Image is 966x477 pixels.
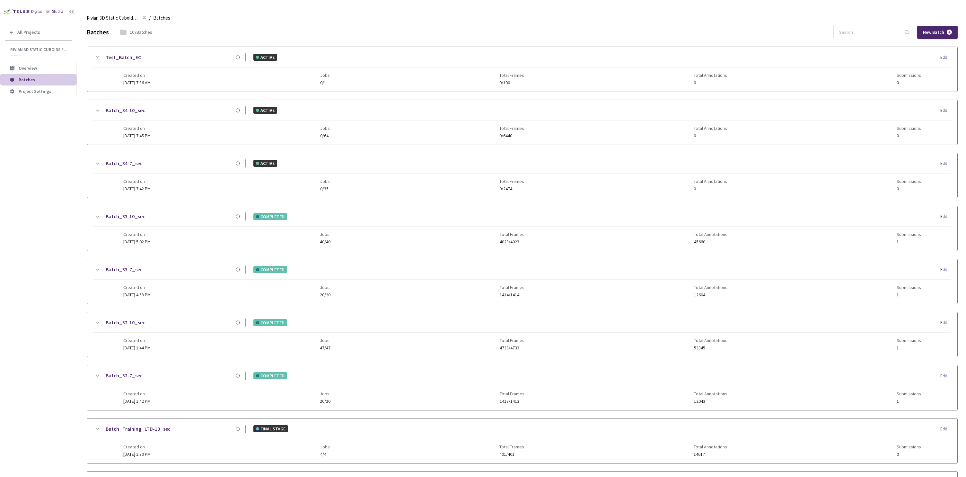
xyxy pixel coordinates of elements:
[253,372,287,379] div: COMPLETED
[87,312,957,357] div: Batch_32-10_secCOMPLETEDEditCreated on[DATE] 1:44 PMJobs47/47Total Frames4733/4733Total Annotatio...
[940,266,951,273] div: Edit
[320,133,330,138] span: 0/64
[320,444,330,449] span: Jobs
[694,232,727,237] span: Total Annotations
[694,391,727,396] span: Total Annotations
[106,265,143,274] a: Batch_33-7_sec
[87,47,957,92] div: Test_Batch_ECACTIVEEditCreated on[DATE] 7:36 AMJobs0/1Total Frames0/100Total Annotations0Submissi...
[87,100,957,145] div: Batch_34-10_secACTIVEEditCreated on[DATE] 7:45 PMJobs0/64Total Frames0/6440Total Annotations0Subm...
[897,239,921,244] span: 1
[320,292,330,297] span: 20/20
[500,399,524,404] span: 1413/1413
[940,213,951,220] div: Edit
[500,346,524,350] span: 4733/4733
[253,425,288,432] div: FINAL STAGE
[123,285,151,290] span: Created on
[123,133,151,139] span: [DATE] 7:45 PM
[835,26,904,38] input: Search
[320,232,330,237] span: Jobs
[897,346,921,350] span: 1
[694,133,727,138] span: 0
[694,80,727,85] span: 0
[694,73,727,78] span: Total Annotations
[940,160,951,167] div: Edit
[130,29,152,36] div: 107 Batches
[253,213,287,220] div: COMPLETED
[694,338,727,343] span: Total Annotations
[19,65,37,71] span: Overview
[694,126,727,131] span: Total Annotations
[106,106,145,114] a: Batch_34-10_sec
[123,398,151,404] span: [DATE] 1:42 PM
[694,292,727,297] span: 12604
[694,239,727,244] span: 45660
[499,126,524,131] span: Total Frames
[499,186,524,191] span: 0/2474
[106,53,141,61] a: Test_Batch_EC
[320,179,330,184] span: Jobs
[500,285,524,290] span: Total Frames
[897,133,921,138] span: 0
[87,14,139,22] span: Rivian 3D Static Cuboids fixed[2024-25]
[106,372,143,380] a: Batch_32-7_sec
[253,319,287,326] div: COMPLETED
[123,338,151,343] span: Created on
[320,338,330,343] span: Jobs
[694,346,727,350] span: 53845
[694,179,727,184] span: Total Annotations
[253,160,277,167] div: ACTIVE
[897,285,921,290] span: Submissions
[499,80,524,85] span: 0/100
[897,391,921,396] span: Submissions
[500,232,524,237] span: Total Frames
[320,186,330,191] span: 0/35
[897,126,921,131] span: Submissions
[499,73,524,78] span: Total Frames
[106,212,145,221] a: Batch_33-10_sec
[123,126,151,131] span: Created on
[694,186,727,191] span: 0
[87,365,957,410] div: Batch_32-7_secCOMPLETEDEditCreated on[DATE] 1:42 PMJobs20/20Total Frames1413/1413Total Annotation...
[499,452,524,457] span: 401/401
[320,80,330,85] span: 0/1
[123,391,151,396] span: Created on
[123,232,151,237] span: Created on
[897,292,921,297] span: 1
[940,54,951,61] div: Edit
[320,391,330,396] span: Jobs
[253,54,277,61] div: ACTIVE
[87,419,957,463] div: Batch_Training_LTD-10_secFINAL STAGEEditCreated on[DATE] 1:30 PMJobs4/4Total Frames401/401Total A...
[897,186,921,191] span: 0
[320,285,330,290] span: Jobs
[897,444,921,449] span: Submissions
[320,126,330,131] span: Jobs
[123,179,151,184] span: Created on
[940,373,951,379] div: Edit
[123,345,151,351] span: [DATE] 1:44 PM
[320,452,330,457] span: 4/4
[694,452,727,457] span: 14617
[694,444,727,449] span: Total Annotations
[87,259,957,304] div: Batch_33-7_secCOMPLETEDEditCreated on[DATE] 4:58 PMJobs20/20Total Frames1414/1414Total Annotation...
[694,399,727,404] span: 12043
[106,319,145,327] a: Batch_32-10_sec
[106,425,171,433] a: Batch_Training_LTD-10_sec
[253,266,287,273] div: COMPLETED
[46,8,63,15] div: GT Studio
[897,80,921,85] span: 0
[897,399,921,404] span: 1
[123,73,151,78] span: Created on
[19,77,35,83] span: Batches
[940,319,951,326] div: Edit
[87,206,957,251] div: Batch_33-10_secCOMPLETEDEditCreated on[DATE] 5:02 PMJobs40/40Total Frames4023/4023Total Annotatio...
[940,107,951,114] div: Edit
[897,179,921,184] span: Submissions
[10,47,68,52] span: Rivian 3D Static Cuboids fixed[2024-25]
[940,426,951,432] div: Edit
[897,338,921,343] span: Submissions
[500,391,524,396] span: Total Frames
[897,73,921,78] span: Submissions
[320,239,330,244] span: 40/40
[19,88,51,94] span: Project Settings
[694,285,727,290] span: Total Annotations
